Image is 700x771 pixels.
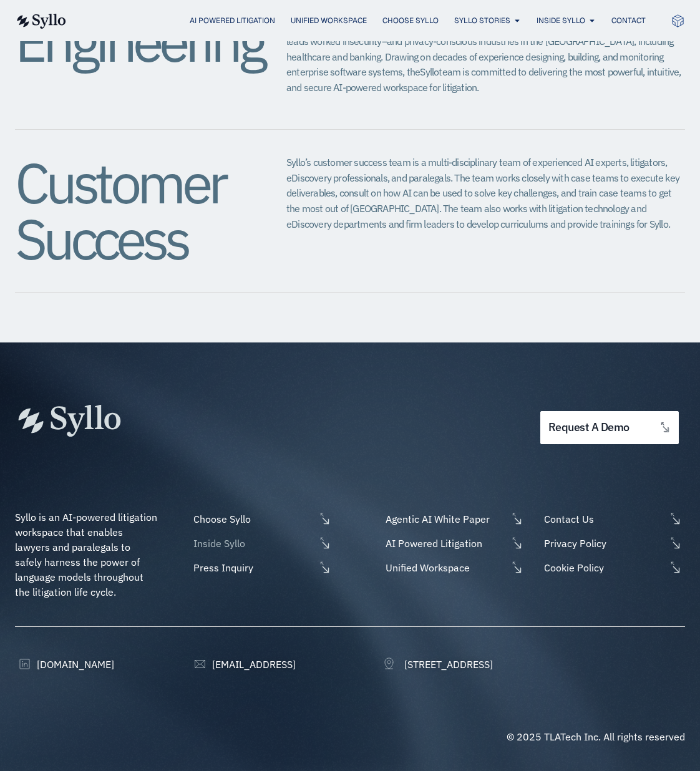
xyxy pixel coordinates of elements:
div: Menu Toggle [91,15,646,27]
span: security [349,35,382,47]
a: request a demo [540,411,679,444]
span: and privacy-conscious industries in the [GEOGRAPHIC_DATA], including healthcare and banking. Draw... [286,35,673,78]
span: AI Powered Litigation [382,536,507,551]
a: [STREET_ADDRESS] [382,657,493,672]
a: [DOMAIN_NAME] [15,657,114,672]
span: – [382,35,387,47]
span: [STREET_ADDRESS] [401,657,493,672]
a: Unified Workspace [291,15,367,26]
img: syllo [15,14,66,29]
a: Agentic AI White Paper [382,512,523,526]
h2: Customer Success [15,155,236,267]
a: Contact Us [541,512,696,526]
span: Choose Syllo [190,512,315,526]
a: Choose Syllo [190,512,331,526]
span: Contact Us [541,512,666,526]
a: Syllo Stories [454,15,510,26]
span: © 2025 TLATech Inc. All rights reserved [507,730,685,743]
a: Privacy Policy [541,536,696,551]
span: [DOMAIN_NAME] [34,657,114,672]
a: Unified Workspace [382,560,523,575]
span: Inside Syllo [190,536,315,551]
a: Contact [611,15,646,26]
span: request a demo [548,422,630,434]
span: Syllo is an AI-powered litigation workspace that enables lawyers and paralegals to safely harness... [15,511,160,598]
a: Inside Syllo [537,15,585,26]
a: Cookie Policy [541,560,696,575]
span: Privacy Policy [541,536,666,551]
span: Cookie Policy [541,560,666,575]
span: Unified Workspace [382,560,507,575]
a: Choose Syllo [382,15,439,26]
span: Syllo [420,65,439,78]
span: team is committed to delivering the most powerful, intuitive, and secure AI-powered workspace for... [286,65,681,94]
a: AI Powered Litigation [382,536,523,551]
nav: Menu [91,15,646,27]
a: Inside Syllo [190,536,331,551]
span: Press Inquiry [190,560,315,575]
p: Syllo’s customer success team is a multi-disciplinary team of experienced AI experts, litigators,... [286,155,685,231]
span: [EMAIL_ADDRESS] [209,657,296,672]
span: Agentic AI White Paper [382,512,507,526]
a: [EMAIL_ADDRESS] [190,657,296,672]
a: AI Powered Litigation [190,15,275,26]
a: Press Inquiry [190,560,331,575]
